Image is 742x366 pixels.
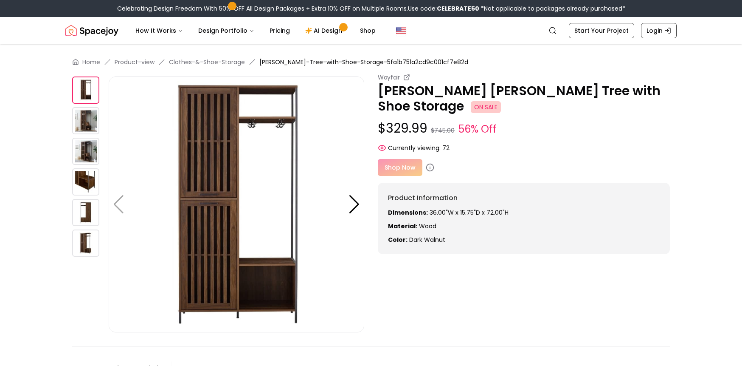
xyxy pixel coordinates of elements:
[129,22,190,39] button: How It Works
[458,122,497,137] small: 56% Off
[471,101,501,113] span: ON SALE
[129,22,382,39] nav: Main
[408,4,479,13] span: Use code:
[641,23,677,38] a: Login
[388,222,417,230] strong: Material:
[191,22,261,39] button: Design Portfolio
[298,22,351,39] a: AI Design
[72,230,99,257] img: https://storage.googleapis.com/spacejoy-main/assets/5fa1b751a2cd9c001cf7e82d/product_5_nd4eaa4giel7
[388,235,408,244] strong: Color:
[419,222,436,230] span: wood
[388,208,428,217] strong: Dimensions:
[263,22,297,39] a: Pricing
[72,58,670,66] nav: breadcrumb
[109,77,364,332] img: https://storage.googleapis.com/spacejoy-main/assets/5fa1b751a2cd9c001cf7e82d/product_0_aojholeahi5j
[72,138,99,165] img: https://storage.googleapis.com/spacejoy-main/assets/5fa1b751a2cd9c001cf7e82d/product_2_ecl24ikndh47
[388,144,441,152] span: Currently viewing:
[431,126,455,135] small: $745.00
[442,144,450,152] span: 72
[378,73,400,82] small: Wayfair
[65,17,677,44] nav: Global
[388,208,660,217] p: 36.00"W x 15.75"D x 72.00"H
[65,22,118,39] a: Spacejoy
[82,58,100,66] a: Home
[72,77,99,104] img: https://storage.googleapis.com/spacejoy-main/assets/5fa1b751a2cd9c001cf7e82d/product_0_aojholeahi5j
[65,22,118,39] img: Spacejoy Logo
[378,83,670,114] p: [PERSON_NAME] [PERSON_NAME] Tree with Shoe Storage
[388,193,660,203] h6: Product Information
[569,23,634,38] a: Start Your Project
[437,4,479,13] b: CELEBRATE50
[353,22,382,39] a: Shop
[72,107,99,134] img: https://storage.googleapis.com/spacejoy-main/assets/5fa1b751a2cd9c001cf7e82d/product_1_5gdo9lnmni6b
[169,58,245,66] a: Clothes-&-Shoe-Storage
[479,4,625,13] span: *Not applicable to packages already purchased*
[117,4,625,13] div: Celebrating Design Freedom With 50% OFF All Design Packages + Extra 10% OFF on Multiple Rooms.
[409,235,445,244] span: dark walnut
[115,58,155,66] a: Product-view
[72,199,99,226] img: https://storage.googleapis.com/spacejoy-main/assets/5fa1b751a2cd9c001cf7e82d/product_4_04nj370ijlm32
[259,58,468,66] span: [PERSON_NAME]-Tree-with-Shoe-Storage-5fa1b751a2cd9c001cf7e82d
[72,168,99,196] img: https://storage.googleapis.com/spacejoy-main/assets/5fa1b751a2cd9c001cf7e82d/product_3_1i0c1m5hf4d3
[396,26,406,36] img: United States
[378,121,670,137] p: $329.99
